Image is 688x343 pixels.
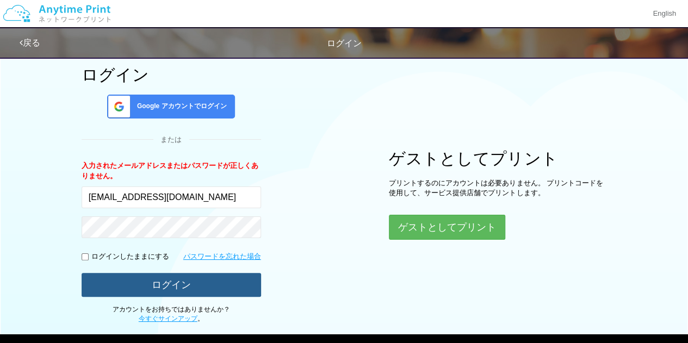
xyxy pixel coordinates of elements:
[82,66,261,84] h1: ログイン
[82,135,261,145] div: または
[82,305,261,323] p: アカウントをお持ちではありませんか？
[133,102,227,111] span: Google アカウントでログイン
[82,186,261,208] input: メールアドレス
[327,39,362,48] span: ログイン
[20,38,40,47] a: 戻る
[139,315,197,322] a: 今すぐサインアップ
[183,252,261,262] a: パスワードを忘れた場合
[82,273,261,297] button: ログイン
[139,315,204,322] span: 。
[389,149,606,167] h1: ゲストとしてプリント
[91,252,169,262] p: ログインしたままにする
[389,215,505,240] button: ゲストとしてプリント
[82,161,258,180] b: 入力されたメールアドレスまたはパスワードが正しくありません。
[389,178,606,198] p: プリントするのにアカウントは必要ありません。 プリントコードを使用して、サービス提供店舗でプリントします。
